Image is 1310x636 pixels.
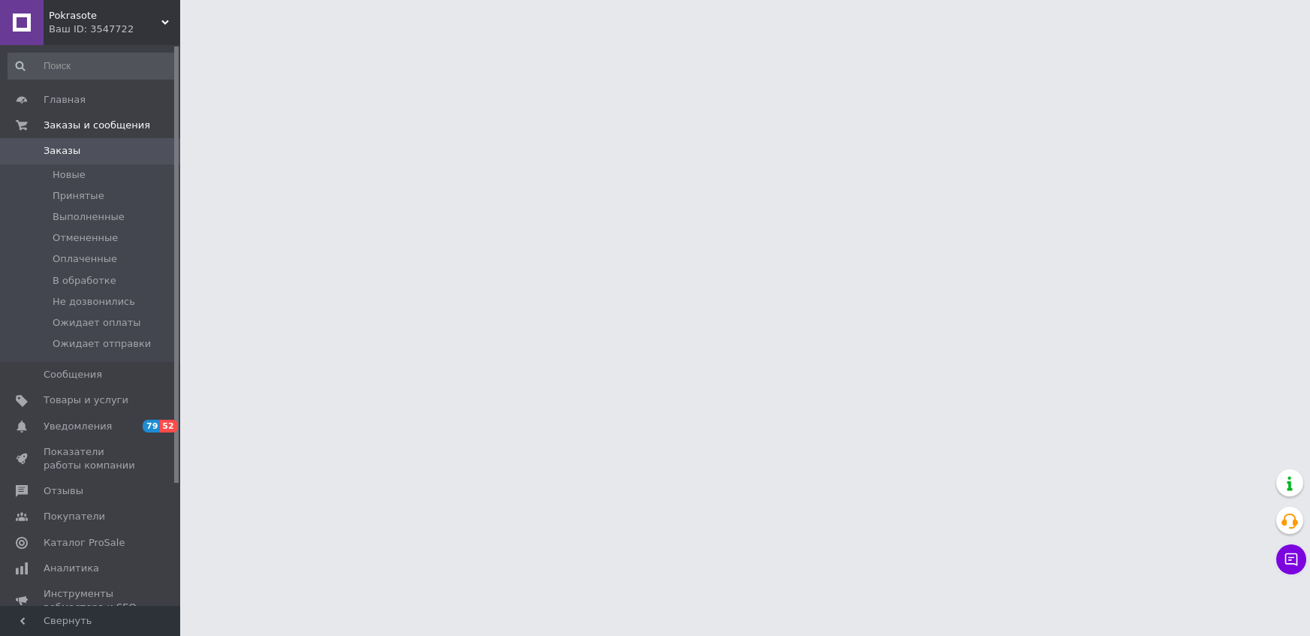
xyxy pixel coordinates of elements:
[44,119,150,132] span: Заказы и сообщения
[53,337,151,351] span: Ожидает отправки
[44,420,112,433] span: Уведомления
[53,295,135,309] span: Не дозвонились
[44,536,125,550] span: Каталог ProSale
[44,368,102,381] span: Сообщения
[8,53,176,80] input: Поиск
[44,93,86,107] span: Главная
[44,144,80,158] span: Заказы
[1276,544,1306,574] button: Чат с покупателем
[143,420,160,433] span: 79
[160,420,177,433] span: 52
[53,189,104,203] span: Принятые
[44,510,105,523] span: Покупатели
[53,168,86,182] span: Новые
[44,393,128,407] span: Товары и услуги
[49,9,161,23] span: Pokrasote
[49,23,180,36] div: Ваш ID: 3547722
[53,252,117,266] span: Оплаченные
[44,562,99,575] span: Аналитика
[44,587,139,614] span: Инструменты вебмастера и SEO
[53,231,118,245] span: Отмененные
[44,445,139,472] span: Показатели работы компании
[53,274,116,288] span: В обработке
[53,210,125,224] span: Выполненные
[53,316,141,330] span: Ожидает оплаты
[44,484,83,498] span: Отзывы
